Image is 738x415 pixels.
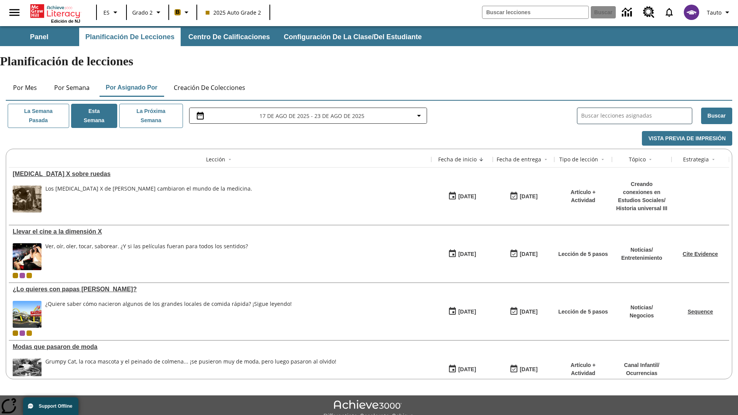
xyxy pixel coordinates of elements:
p: Creando conexiones en Estudios Sociales / [616,180,668,204]
div: Los rayos X de Marie Curie cambiaron el mundo de la medicina. [45,186,252,212]
button: Buscar [701,108,732,124]
button: 06/30/26: Último día en que podrá accederse la lección [507,362,540,377]
div: Ver, oír, oler, tocar, saborear. ¿Y si las películas fueran para todos los sentidos? [45,243,248,270]
div: ¿Quiere saber cómo nacieron algunos de los grandes locales de comida rápida? ¡Sigue leyendo! [45,301,292,328]
a: Centro de recursos, Se abrirá en una pestaña nueva. [638,2,659,23]
span: 17 de ago de 2025 - 23 de ago de 2025 [259,112,364,120]
div: New 2025 class [27,273,32,278]
a: Centro de información [617,2,638,23]
button: 08/18/25: Primer día en que estuvo disponible la lección [445,247,479,261]
button: Esta semana [71,104,117,128]
img: foto en blanco y negro de una chica haciendo girar unos hula-hulas en la década de 1950 [13,359,42,385]
button: 08/24/25: Último día en que podrá accederse la lección [507,247,540,261]
button: Sort [225,155,234,164]
div: Grumpy Cat, la roca mascota y el peinado de colmena... ¡se pusieron muy de moda, pero luego pasar... [45,359,336,385]
button: 07/26/25: Primer día en que estuvo disponible la lección [445,304,479,319]
button: 07/19/25: Primer día en que estuvo disponible la lección [445,362,479,377]
div: Fecha de entrega [497,156,541,163]
button: Por mes [6,78,44,97]
a: ¿Lo quieres con papas fritas?, Lecciones [13,286,427,293]
button: Sort [709,155,718,164]
div: Tópico [629,156,646,163]
p: Lección de 5 pasos [558,250,608,258]
a: Modas que pasaron de moda, Lecciones [13,344,427,350]
span: Support Offline [39,403,72,409]
button: La semana pasada [8,104,69,128]
div: Estrategia [683,156,709,163]
div: New 2025 class [27,330,32,336]
p: Noticias / [621,246,662,254]
button: Por asignado por [100,78,164,97]
div: Grumpy Cat, la roca mascota y el peinado de colmena... ¡se pusieron muy de moda, pero luego pasar... [45,359,336,365]
button: Sort [598,155,607,164]
img: Foto en blanco y negro de dos personas uniformadas colocando a un hombre en una máquina de rayos ... [13,186,42,212]
div: [DATE] [520,365,537,374]
button: Sort [477,155,486,164]
img: Uno de los primeros locales de McDonald's, con el icónico letrero rojo y los arcos amarillos. [13,301,42,328]
a: Sequence [688,309,713,315]
span: Grado 2 [132,8,153,17]
div: Clase actual [13,273,18,278]
div: Clase actual [13,330,18,336]
div: Rayos X sobre ruedas [13,171,427,178]
p: Historia universal III [616,204,668,212]
span: ES [103,8,110,17]
div: Llevar el cine a la dimensión X [13,228,427,235]
div: ¿Lo quieres con papas fritas? [13,286,427,293]
div: Ver, oír, oler, tocar, saborear. ¿Y si las películas fueran para todos los sentidos? [45,243,248,250]
button: Grado: Grado 2, Elige un grado [129,5,166,19]
div: [DATE] [520,307,537,317]
p: Negocios [630,312,654,320]
button: La próxima semana [119,104,183,128]
button: Lenguaje: ES, Selecciona un idioma [99,5,124,19]
div: ¿Quiere saber cómo nacieron algunos de los grandes locales de comida rápida? ¡Sigue leyendo! [45,301,292,307]
span: OL 2025 Auto Grade 3 [20,273,25,278]
button: Perfil/Configuración [704,5,735,19]
img: El panel situado frente a los asientos rocía con agua nebulizada al feliz público en un cine equi... [13,243,42,270]
div: [DATE] [520,192,537,201]
span: B [176,7,180,17]
button: Escoja un nuevo avatar [679,2,704,22]
button: Vista previa de impresión [642,131,732,146]
p: Lección de 5 pasos [558,308,608,316]
button: Abrir el menú lateral [3,1,26,24]
p: Noticias / [630,304,654,312]
a: Portada [30,3,80,19]
div: Modas que pasaron de moda [13,344,427,350]
div: [DATE] [458,192,476,201]
button: Panel [1,28,78,46]
span: Edición de NJ [51,19,80,23]
img: avatar image [684,5,699,20]
a: Rayos X sobre ruedas, Lecciones [13,171,427,178]
button: Por semana [48,78,96,97]
div: Fecha de inicio [438,156,477,163]
button: Support Offline [23,397,78,415]
input: Buscar campo [482,6,588,18]
a: Cite Evidence [683,251,718,257]
span: Tauto [707,8,721,17]
button: Sort [646,155,655,164]
button: Seleccione el intervalo de fechas opción del menú [193,111,424,120]
button: Configuración de la clase/del estudiante [278,28,428,46]
input: Buscar lecciones asignadas [581,110,692,121]
p: Artículo + Actividad [558,188,608,204]
div: Portada [30,3,80,23]
span: 2025 Auto Grade 2 [206,8,261,17]
button: 08/20/25: Primer día en que estuvo disponible la lección [445,189,479,204]
button: Boost El color de la clase es anaranjado claro. Cambiar el color de la clase. [171,5,194,19]
button: Sort [541,155,550,164]
button: Creación de colecciones [168,78,251,97]
div: [DATE] [458,249,476,259]
a: Notificaciones [659,2,679,22]
button: Planificación de lecciones [79,28,181,46]
div: [DATE] [458,307,476,317]
div: [DATE] [458,365,476,374]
